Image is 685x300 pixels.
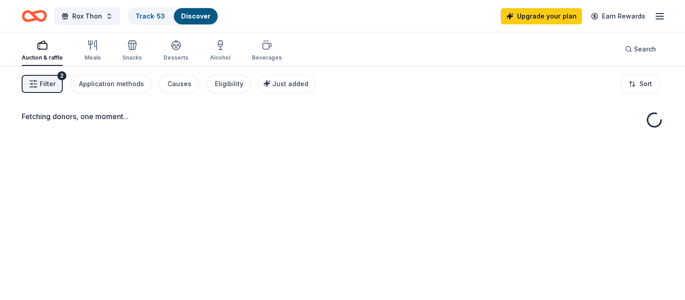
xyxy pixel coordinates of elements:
[252,36,282,66] button: Beverages
[40,78,56,89] span: Filter
[135,12,165,20] a: Track· 53
[79,78,144,89] div: Application methods
[70,75,151,93] button: Application methods
[122,54,142,61] div: Snacks
[127,7,219,25] button: Track· 53Discover
[181,12,210,20] a: Discover
[258,75,316,93] button: Just added
[586,8,651,24] a: Earn Rewards
[272,80,308,88] span: Just added
[22,75,63,93] button: Filter2
[22,5,47,27] a: Home
[22,54,63,61] div: Auction & raffle
[22,111,663,122] div: Fetching donors, one moment...
[84,54,101,61] div: Meals
[163,36,188,66] button: Desserts
[639,78,652,89] span: Sort
[210,54,230,61] div: Alcohol
[163,54,188,61] div: Desserts
[206,75,251,93] button: Eligibility
[621,75,660,93] button: Sort
[158,75,199,93] button: Causes
[84,36,101,66] button: Meals
[57,71,66,80] div: 2
[210,36,230,66] button: Alcohol
[54,7,120,25] button: Rox Thon
[501,8,582,24] a: Upgrade your plan
[122,36,142,66] button: Snacks
[618,40,663,58] button: Search
[72,11,102,22] span: Rox Thon
[215,78,243,89] div: Eligibility
[634,44,656,55] span: Search
[168,78,191,89] div: Causes
[22,36,63,66] button: Auction & raffle
[252,54,282,61] div: Beverages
